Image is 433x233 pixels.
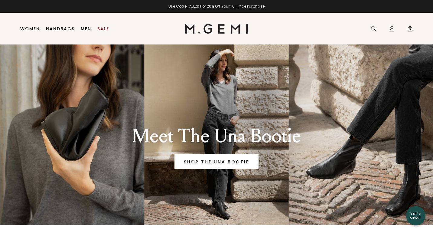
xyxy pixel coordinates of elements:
[406,212,425,219] div: Let's Chat
[20,26,40,31] a: Women
[46,26,75,31] a: Handbags
[185,24,248,34] img: M.Gemi
[174,154,259,169] a: Banner primary button
[104,125,329,147] div: Meet The Una Bootie
[407,27,413,33] span: 0
[97,26,109,31] a: Sale
[81,26,91,31] a: Men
